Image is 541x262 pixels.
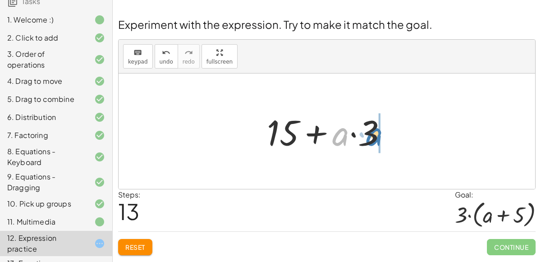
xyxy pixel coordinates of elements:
i: Task finished. [94,14,105,25]
i: Task finished and correct. [94,198,105,209]
span: undo [160,59,173,65]
button: undoundo [155,44,178,69]
i: Task finished and correct. [94,94,105,105]
i: Task finished and correct. [94,54,105,65]
div: 10. Pick up groups [7,198,80,209]
i: keyboard [133,47,142,58]
label: Steps: [118,190,141,199]
span: fullscreen [206,59,233,65]
div: 12. Expression practice [7,233,80,254]
i: Task finished and correct. [94,32,105,43]
div: 6. Distribution [7,112,80,123]
i: undo [162,47,170,58]
div: 2. Click to add [7,32,80,43]
button: Reset [118,239,152,255]
i: Task finished and correct. [94,112,105,123]
div: 3. Order of operations [7,49,80,70]
span: Experiment with the expression. Try to make it match the goal. [118,18,432,31]
button: keyboardkeypad [123,44,153,69]
div: 1. Welcome :) [7,14,80,25]
div: Goal: [455,189,536,200]
i: redo [184,47,193,58]
span: Reset [125,243,145,251]
i: Task finished and correct. [94,177,105,188]
span: 13 [118,198,139,225]
div: 5. Drag to combine [7,94,80,105]
span: keypad [128,59,148,65]
i: Task finished and correct. [94,152,105,162]
div: 11. Multimedia [7,216,80,227]
div: 8. Equations - Keyboard [7,146,80,168]
button: fullscreen [202,44,238,69]
i: Task finished and correct. [94,76,105,87]
i: Task finished. [94,216,105,227]
button: redoredo [178,44,200,69]
div: 9. Equations - Dragging [7,171,80,193]
span: redo [183,59,195,65]
div: 4. Drag to move [7,76,80,87]
i: Task started. [94,238,105,249]
i: Task finished and correct. [94,130,105,141]
div: 7. Factoring [7,130,80,141]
